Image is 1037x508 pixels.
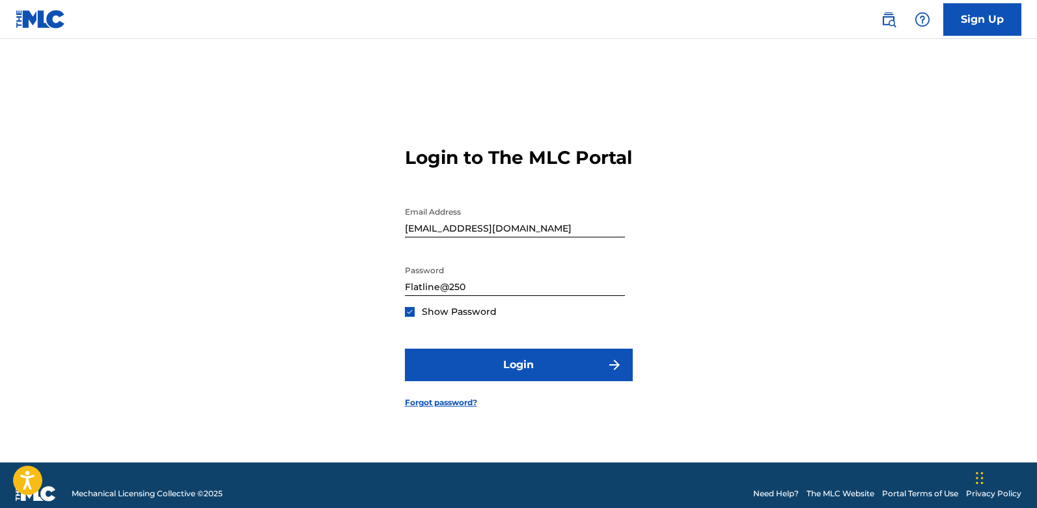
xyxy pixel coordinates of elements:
div: Drag [976,459,984,498]
span: Mechanical Licensing Collective © 2025 [72,488,223,500]
iframe: Chat Widget [972,446,1037,508]
a: Need Help? [753,488,799,500]
a: Forgot password? [405,397,477,408]
span: Show Password [422,306,497,317]
img: help [915,12,930,27]
img: search [881,12,896,27]
a: Sign Up [943,3,1021,36]
a: The MLC Website [807,488,874,500]
a: Privacy Policy [966,488,1021,500]
img: MLC Logo [16,10,66,29]
div: Help [909,7,935,33]
button: Login [405,349,633,381]
a: Public Search [876,7,902,33]
img: checkbox [406,308,413,315]
img: logo [16,486,56,501]
h3: Login to The MLC Portal [405,146,632,169]
img: f7272a7cc735f4ea7f67.svg [607,357,622,373]
a: Portal Terms of Use [882,488,958,500]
